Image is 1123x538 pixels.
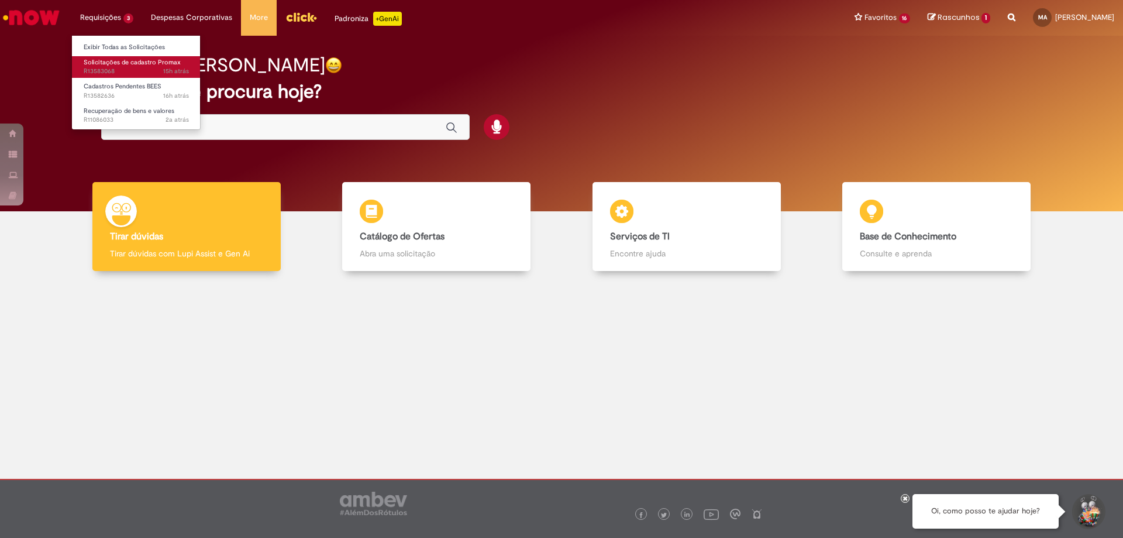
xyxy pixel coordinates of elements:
[812,182,1062,272] a: Base de Conhecimento Consulte e aprenda
[860,248,1013,259] p: Consulte e aprenda
[72,80,201,102] a: Aberto R13582636 : Cadastros Pendentes BEES
[166,115,189,124] time: 08/02/2024 11:42:03
[84,107,174,115] span: Recuperação de bens e valores
[110,231,163,242] b: Tirar dúvidas
[752,509,762,519] img: logo_footer_naosei.png
[71,35,201,130] ul: Requisições
[610,231,670,242] b: Serviços de TI
[928,12,990,23] a: Rascunhos
[1070,494,1105,529] button: Iniciar Conversa de Suporte
[250,12,268,23] span: More
[325,57,342,74] img: happy-face.png
[72,105,201,126] a: Aberto R11086033 : Recuperação de bens e valores
[1038,13,1047,21] span: MA
[110,248,263,259] p: Tirar dúvidas com Lupi Assist e Gen Ai
[163,67,189,76] span: 15h atrás
[84,115,189,125] span: R11086033
[1055,12,1114,22] span: [PERSON_NAME]
[123,13,133,23] span: 3
[163,67,189,76] time: 30/09/2025 17:00:18
[72,56,201,78] a: Aberto R13583068 : Solicitações de cadastro Promax
[981,13,990,23] span: 1
[84,91,189,101] span: R13582636
[163,91,189,100] time: 30/09/2025 16:07:02
[1,6,61,29] img: ServiceNow
[561,182,812,272] a: Serviços de TI Encontre ajuda
[373,12,402,26] p: +GenAi
[638,512,644,518] img: logo_footer_facebook.png
[335,12,402,26] div: Padroniza
[684,512,690,519] img: logo_footer_linkedin.png
[340,492,407,515] img: logo_footer_ambev_rotulo_gray.png
[285,8,317,26] img: click_logo_yellow_360x200.png
[730,509,740,519] img: logo_footer_workplace.png
[899,13,911,23] span: 16
[860,231,956,242] b: Base de Conhecimento
[101,55,325,76] h2: Bom dia, [PERSON_NAME]
[151,12,232,23] span: Despesas Corporativas
[661,512,667,518] img: logo_footer_twitter.png
[912,494,1059,529] div: Oi, como posso te ajudar hoje?
[84,67,189,76] span: R13583068
[101,81,1022,102] h2: O que você procura hoje?
[312,182,562,272] a: Catálogo de Ofertas Abra uma solicitação
[360,248,513,259] p: Abra uma solicitação
[704,506,719,522] img: logo_footer_youtube.png
[610,248,763,259] p: Encontre ajuda
[166,115,189,124] span: 2a atrás
[72,41,201,54] a: Exibir Todas as Solicitações
[80,12,121,23] span: Requisições
[360,231,445,242] b: Catálogo de Ofertas
[163,91,189,100] span: 16h atrás
[938,12,980,23] span: Rascunhos
[84,58,181,67] span: Solicitações de cadastro Promax
[864,12,897,23] span: Favoritos
[84,82,161,91] span: Cadastros Pendentes BEES
[61,182,312,272] a: Tirar dúvidas Tirar dúvidas com Lupi Assist e Gen Ai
